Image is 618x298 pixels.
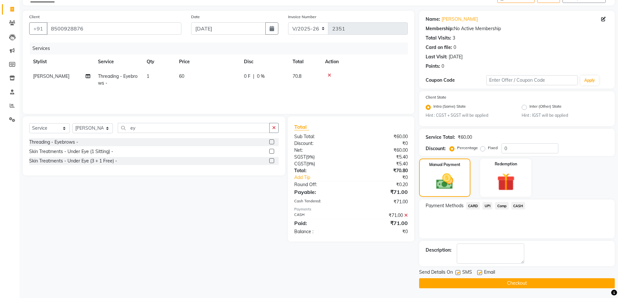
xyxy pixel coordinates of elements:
[495,161,517,167] label: Redemption
[426,16,440,23] div: Name:
[426,134,455,141] div: Service Total:
[442,16,478,23] a: [PERSON_NAME]
[351,198,413,205] div: ₹71.00
[484,269,495,277] span: Email
[488,145,498,151] label: Fixed
[426,35,451,42] div: Total Visits:
[257,73,265,80] span: 0 %
[191,14,200,20] label: Date
[293,73,301,79] span: 70.8
[361,174,413,181] div: ₹0
[462,269,472,277] span: SMS
[529,103,562,111] label: Inter (Other) State
[426,54,447,60] div: Last Visit:
[29,148,113,155] div: Skin Treatments - Under Eye (1 Sitting) -
[351,161,413,167] div: ₹5.40
[253,73,254,80] span: |
[307,154,313,160] span: 9%
[351,228,413,235] div: ₹0
[482,202,492,209] span: UPI
[426,145,446,152] div: Discount:
[449,54,463,60] div: [DATE]
[458,134,472,141] div: ₹60.00
[321,54,408,69] th: Action
[426,113,512,118] small: Hint : CGST + SGST will be applied
[426,63,440,70] div: Points:
[143,54,175,69] th: Qty
[289,228,351,235] div: Balance :
[522,113,608,118] small: Hint : IGST will be applied
[466,202,480,209] span: CARD
[289,133,351,140] div: Sub Total:
[426,202,464,209] span: Payment Methods
[289,140,351,147] div: Discount:
[289,181,351,188] div: Round Off:
[289,212,351,219] div: CASH
[491,171,520,193] img: _gift.svg
[351,154,413,161] div: ₹5.40
[431,172,459,191] img: _cash.svg
[351,212,413,219] div: ₹71.00
[511,202,525,209] span: CASH
[175,54,240,69] th: Price
[294,124,309,130] span: Total
[47,22,181,35] input: Search by Name/Mobile/Email/Code
[426,247,452,254] div: Description:
[244,73,250,80] span: 0 F
[351,167,413,174] div: ₹70.80
[453,35,455,42] div: 3
[351,181,413,188] div: ₹0.20
[289,154,351,161] div: ( )
[429,162,460,168] label: Manual Payment
[29,14,40,20] label: Client
[289,188,351,196] div: Payable:
[426,77,487,84] div: Coupon Code
[580,76,599,85] button: Apply
[179,73,184,79] span: 60
[33,73,69,79] span: [PERSON_NAME]
[419,269,453,277] span: Send Details On
[351,219,413,227] div: ₹71.00
[426,25,608,32] div: No Active Membership
[433,103,466,111] label: Intra (Same) State
[351,140,413,147] div: ₹0
[457,145,478,151] label: Percentage
[289,167,351,174] div: Total:
[29,139,78,146] div: Threading - Eyebrows -
[486,75,578,85] input: Enter Offer / Coupon Code
[419,278,615,288] button: Checkout
[442,63,444,70] div: 0
[29,158,117,164] div: Skin Treatments - Under Eye (3 + 1 Free) -
[94,54,143,69] th: Service
[289,161,351,167] div: ( )
[288,14,316,20] label: Invoice Number
[240,54,289,69] th: Disc
[454,44,456,51] div: 0
[289,174,361,181] a: Add Tip
[495,202,509,209] span: Comp
[426,44,452,51] div: Card on file:
[294,161,306,167] span: CGST
[29,54,94,69] th: Stylist
[308,161,314,166] span: 9%
[29,22,47,35] button: +91
[426,25,454,32] div: Membership:
[30,42,413,54] div: Services
[426,94,446,100] label: Client State
[351,147,413,154] div: ₹60.00
[289,54,321,69] th: Total
[351,133,413,140] div: ₹60.00
[289,147,351,154] div: Net:
[98,73,138,86] span: Threading - Eyebrows -
[147,73,149,79] span: 1
[294,207,407,212] div: Payments
[118,123,270,133] input: Search or Scan
[294,154,306,160] span: SGST
[289,198,351,205] div: Cash Tendered:
[289,219,351,227] div: Paid:
[351,188,413,196] div: ₹71.00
